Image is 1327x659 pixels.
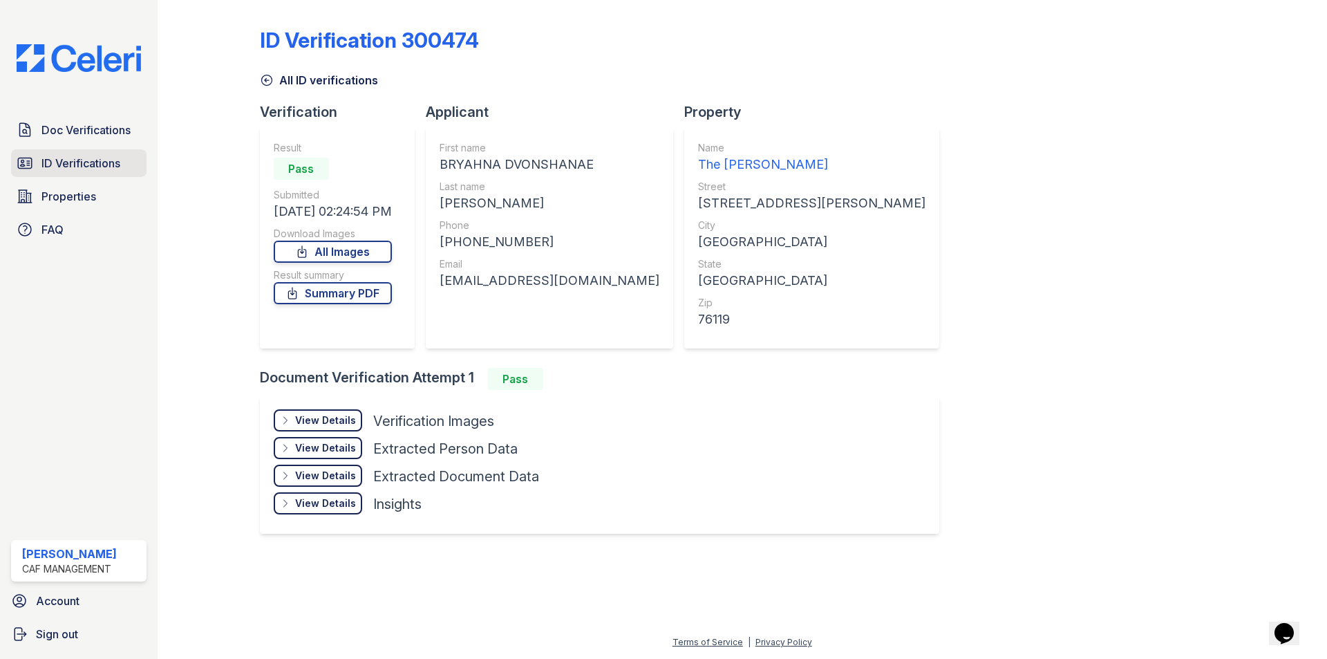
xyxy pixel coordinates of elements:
div: Pass [488,368,543,390]
div: [DATE] 02:24:54 PM [274,202,392,221]
div: [PERSON_NAME] [22,546,117,562]
div: Extracted Document Data [373,467,539,486]
div: Document Verification Attempt 1 [260,368,950,390]
div: Applicant [426,102,684,122]
span: ID Verifications [41,155,120,171]
a: FAQ [11,216,147,243]
a: Properties [11,183,147,210]
div: View Details [295,469,356,483]
div: 76119 [698,310,925,329]
div: Download Images [274,227,392,241]
img: CE_Logo_Blue-a8612792a0a2168367f1c8372b55b34899dd931a85d93a1a3d3e32e68fde9ad4.png [6,44,152,72]
div: Email [440,257,659,271]
div: Street [698,180,925,194]
div: Result [274,141,392,155]
div: Phone [440,219,659,232]
a: All Images [274,241,392,263]
div: Result summary [274,268,392,282]
div: ID Verification 300474 [260,28,479,53]
div: [PHONE_NUMBER] [440,232,659,252]
span: Properties [41,188,96,205]
div: The [PERSON_NAME] [698,155,925,174]
div: View Details [295,441,356,455]
div: BRYAHNA DVONSHANAE [440,155,659,174]
div: Name [698,141,925,155]
div: City [698,219,925,232]
a: Account [6,587,152,615]
div: [GEOGRAPHIC_DATA] [698,271,925,290]
a: Sign out [6,620,152,648]
span: Sign out [36,626,78,642]
div: Last name [440,180,659,194]
div: State [698,257,925,271]
a: Name The [PERSON_NAME] [698,141,925,174]
div: [PERSON_NAME] [440,194,659,213]
span: Account [36,593,79,609]
div: Zip [698,296,925,310]
span: FAQ [41,221,64,238]
a: Summary PDF [274,282,392,304]
div: Extracted Person Data [373,439,518,458]
div: CAF Management [22,562,117,576]
div: [EMAIL_ADDRESS][DOMAIN_NAME] [440,271,659,290]
a: Terms of Service [672,637,743,647]
div: Property [684,102,950,122]
div: Submitted [274,188,392,202]
div: [STREET_ADDRESS][PERSON_NAME] [698,194,925,213]
a: ID Verifications [11,149,147,177]
iframe: chat widget [1269,604,1313,645]
div: Verification Images [373,411,494,431]
div: [GEOGRAPHIC_DATA] [698,232,925,252]
a: All ID verifications [260,72,378,89]
div: | [748,637,751,647]
span: Doc Verifications [41,122,131,138]
div: Verification [260,102,426,122]
a: Doc Verifications [11,116,147,144]
div: View Details [295,414,356,427]
a: Privacy Policy [755,637,812,647]
div: First name [440,141,659,155]
div: Insights [373,494,422,514]
div: View Details [295,496,356,510]
div: Pass [274,158,329,180]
